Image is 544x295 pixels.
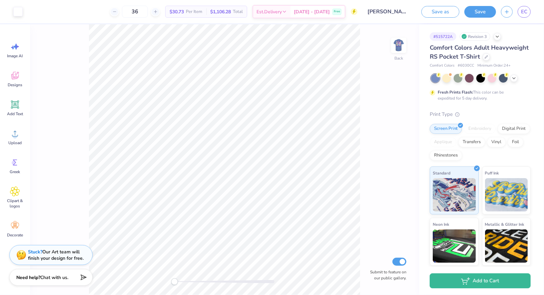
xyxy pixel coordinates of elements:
[366,269,406,281] label: Submit to feature on our public gallery.
[438,89,520,101] div: This color can be expedited for 5 day delivery.
[233,8,243,15] span: Total
[433,229,476,263] img: Neon Ink
[394,55,403,61] div: Back
[430,273,531,288] button: Add to Cart
[430,63,454,69] span: Comfort Colors
[430,137,456,147] div: Applique
[170,8,184,15] span: $30.73
[4,198,26,209] span: Clipart & logos
[438,90,473,95] strong: Fresh Prints Flash:
[8,82,22,88] span: Designs
[458,63,474,69] span: # 6030CC
[421,6,459,18] button: Save as
[430,32,456,41] div: # 515722A
[8,140,22,146] span: Upload
[458,137,485,147] div: Transfers
[485,169,499,176] span: Puff Ink
[487,137,506,147] div: Vinyl
[464,124,496,134] div: Embroidery
[7,53,23,59] span: Image AI
[430,111,531,118] div: Print Type
[477,63,511,69] span: Minimum Order: 24 +
[433,178,476,211] img: Standard
[430,44,529,61] span: Comfort Colors Adult Heavyweight RS Pocket T-Shirt
[7,111,23,117] span: Add Text
[7,232,23,238] span: Decorate
[28,249,42,255] strong: Stuck?
[464,6,496,18] button: Save
[186,8,202,15] span: Per Item
[498,124,530,134] div: Digital Print
[40,274,68,281] span: Chat with us.
[257,8,282,15] span: Est. Delivery
[485,229,528,263] img: Metallic & Glitter Ink
[122,6,148,18] input: – –
[334,9,340,14] span: Free
[362,5,411,18] input: Untitled Design
[508,137,523,147] div: Foil
[10,169,20,174] span: Greek
[430,150,462,160] div: Rhinestones
[430,124,462,134] div: Screen Print
[392,39,405,52] img: Back
[28,249,84,261] div: Our Art team will finish your design for free.
[433,169,450,176] span: Standard
[460,32,490,41] div: Revision 3
[485,221,524,228] span: Metallic & Glitter Ink
[518,6,531,18] a: EC
[521,8,527,16] span: EC
[16,274,40,281] strong: Need help?
[210,8,231,15] span: $1,106.28
[171,278,178,285] div: Accessibility label
[485,178,528,211] img: Puff Ink
[294,8,330,15] span: [DATE] - [DATE]
[433,221,449,228] span: Neon Ink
